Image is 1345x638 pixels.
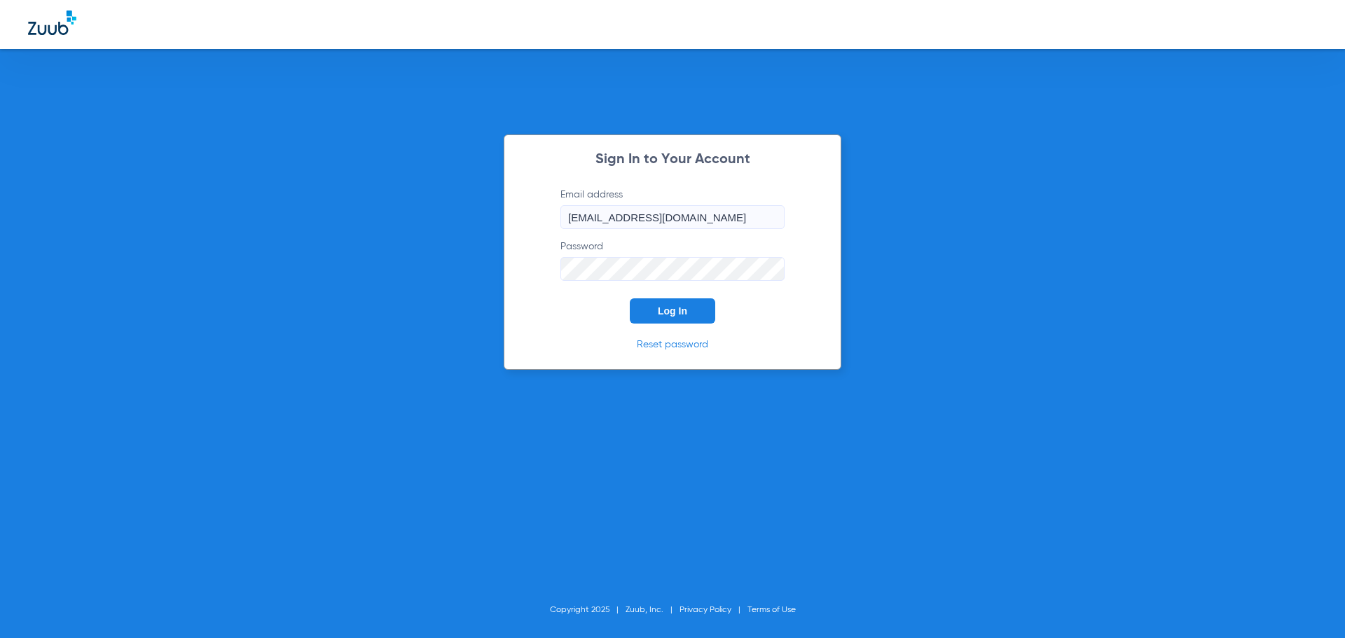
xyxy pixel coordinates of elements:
[28,11,76,35] img: Zuub Logo
[560,240,785,281] label: Password
[550,603,626,617] li: Copyright 2025
[539,153,806,167] h2: Sign In to Your Account
[658,305,687,317] span: Log In
[560,188,785,229] label: Email address
[680,606,731,614] a: Privacy Policy
[560,205,785,229] input: Email address
[747,606,796,614] a: Terms of Use
[637,340,708,349] a: Reset password
[1275,571,1345,638] iframe: Chat Widget
[560,257,785,281] input: Password
[626,603,680,617] li: Zuub, Inc.
[630,298,715,324] button: Log In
